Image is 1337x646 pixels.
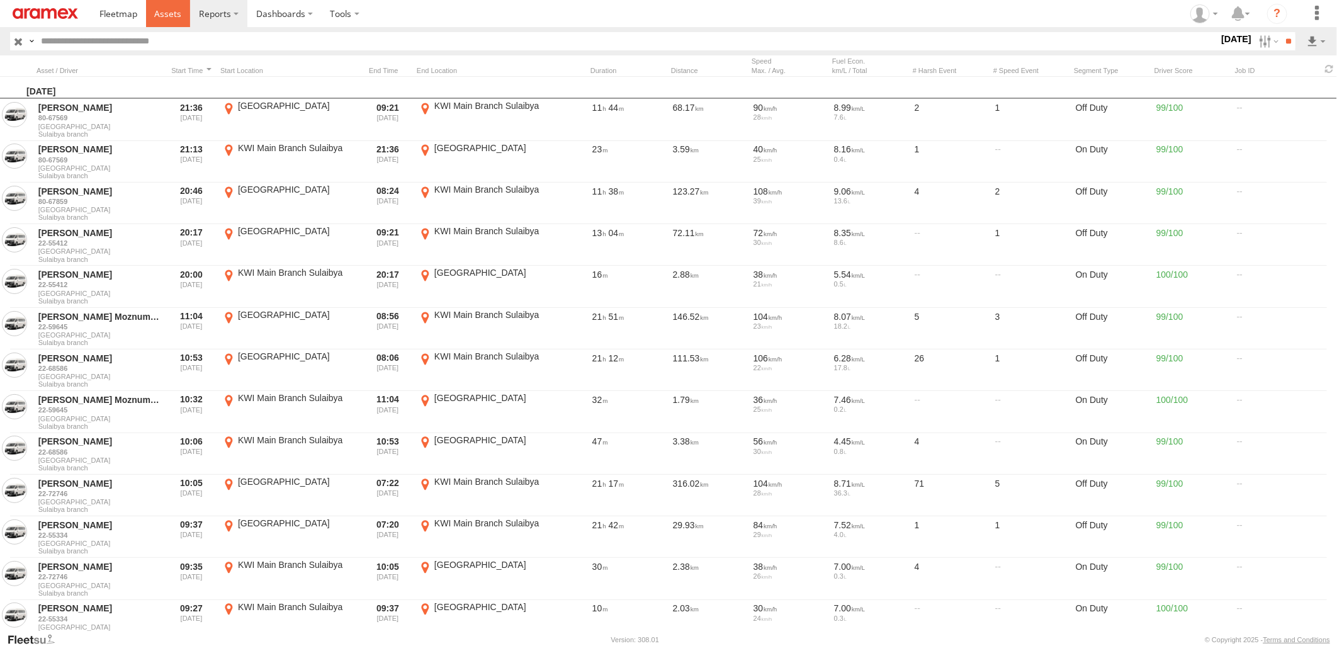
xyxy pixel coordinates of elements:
[364,559,412,598] div: Exited after selected date range
[417,100,555,139] label: Click to View Event Location
[167,309,215,348] div: Entered prior to selected date range
[1074,100,1149,139] div: Off Duty
[417,392,555,431] label: Click to View Event Location
[13,8,78,19] img: aramex-logo.svg
[993,309,1069,348] div: 3
[592,436,608,446] span: 47
[1205,636,1330,643] div: © Copyright 2025 -
[834,186,906,197] div: 9.06
[834,227,906,239] div: 8.35
[417,351,555,390] label: Click to View Event Location
[671,601,747,640] div: 2.03
[753,561,825,572] div: 38
[238,392,357,404] div: KWI Main Branch Sulaibya
[38,172,161,179] span: Filter Results to this Group
[671,100,747,139] div: 68.17
[834,113,906,121] div: 7.6
[38,123,161,130] span: [GEOGRAPHIC_DATA]
[238,518,357,529] div: [GEOGRAPHIC_DATA]
[753,197,825,205] div: 39
[671,184,747,223] div: 123.27
[38,464,161,472] span: Filter Results to this Group
[2,227,27,252] a: View Asset in Asset Management
[913,184,988,223] div: 4
[834,311,906,322] div: 8.07
[671,225,747,264] div: 72.11
[592,520,606,530] span: 21
[238,100,357,111] div: [GEOGRAPHIC_DATA]
[434,184,553,195] div: KWI Main Branch Sulaibya
[417,225,555,264] label: Click to View Event Location
[38,144,161,155] a: [PERSON_NAME]
[364,66,412,75] div: Click to Sort
[609,186,624,196] span: 38
[220,559,359,598] label: Click to View Event Location
[1074,142,1149,181] div: On Duty
[913,518,988,557] div: 1
[434,518,553,529] div: KWI Main Branch Sulaibya
[38,156,161,164] a: 80-67569
[38,239,161,247] a: 22-55412
[834,615,906,622] div: 0.3
[38,519,161,531] a: [PERSON_NAME]
[2,561,27,586] a: View Asset in Asset Management
[834,478,906,489] div: 8.71
[238,559,357,570] div: KWI Main Branch Sulaibya
[671,392,747,431] div: 1.79
[364,267,412,306] div: Exited after selected date range
[417,476,555,515] label: Click to View Event Location
[38,531,161,540] a: 22-55334
[434,392,553,404] div: [GEOGRAPHIC_DATA]
[592,228,606,238] span: 13
[417,309,555,348] label: Click to View Event Location
[913,351,988,390] div: 26
[1154,100,1230,139] div: 99/100
[753,364,825,371] div: 22
[38,280,161,289] a: 22-55412
[592,562,608,572] span: 30
[1074,476,1149,515] div: Off Duty
[238,476,357,487] div: [GEOGRAPHIC_DATA]
[1154,66,1230,75] div: Driver Score
[611,636,659,643] div: Version: 308.01
[834,239,906,246] div: 8.6
[609,520,624,530] span: 42
[1254,32,1281,50] label: Search Filter Options
[1186,4,1222,23] div: Gabriel Liwang
[993,351,1069,390] div: 1
[38,339,161,346] span: Filter Results to this Group
[38,547,161,555] span: Filter Results to this Group
[671,142,747,181] div: 3.59
[220,392,359,431] label: Click to View Event Location
[1154,351,1230,390] div: 99/100
[38,213,161,221] span: Filter Results to this Group
[220,225,359,264] label: Click to View Event Location
[1074,184,1149,223] div: Off Duty
[38,623,161,631] span: [GEOGRAPHIC_DATA]
[834,156,906,163] div: 0.4
[38,478,161,489] a: [PERSON_NAME]
[220,476,359,515] label: Click to View Event Location
[1074,351,1149,390] div: Off Duty
[167,601,215,640] div: Entered prior to selected date range
[38,380,161,388] span: Filter Results to this Group
[38,373,161,380] span: [GEOGRAPHIC_DATA]
[2,394,27,419] a: View Asset in Asset Management
[38,353,161,364] a: [PERSON_NAME]
[364,100,412,139] div: Exited after selected date range
[38,603,161,614] a: [PERSON_NAME]
[834,572,906,580] div: 0.3
[753,156,825,163] div: 25
[417,184,555,223] label: Click to View Event Location
[167,351,215,390] div: Entered prior to selected date range
[238,434,357,446] div: KWI Main Branch Sulaibya
[1154,434,1230,473] div: 99/100
[834,603,906,614] div: 7.00
[913,100,988,139] div: 2
[592,395,608,405] span: 32
[592,479,606,489] span: 21
[2,311,27,336] a: View Asset in Asset Management
[753,144,825,155] div: 40
[671,309,747,348] div: 146.52
[38,506,161,513] span: Filter Results to this Group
